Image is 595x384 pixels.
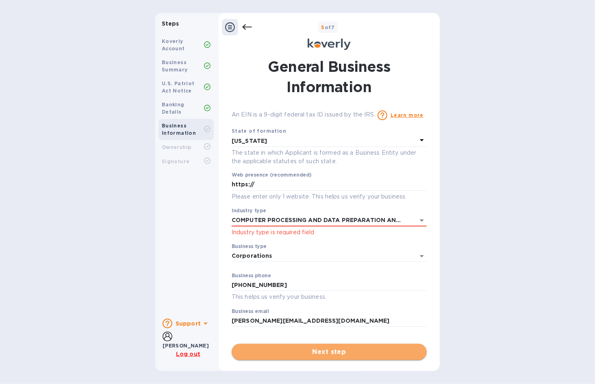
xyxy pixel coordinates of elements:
div: Corporations [232,252,272,259]
span: Next step [238,347,420,357]
b: State of formation [232,128,286,134]
p: This helps us verify your business. [232,292,427,302]
label: Business phone [232,273,271,278]
b: Banking Details [162,101,185,115]
label: Industry type [232,208,266,213]
p: Industry type is required field [232,228,427,237]
input: Enter email [232,315,427,327]
b: Signature [162,158,190,164]
p: An EIN is a 9-digit federal tax ID issued by the IRS. [232,110,376,119]
label: Web presence (recommended) [232,173,311,178]
button: Open [416,215,428,226]
label: Business email [232,309,269,314]
b: [US_STATE] [232,138,267,144]
b: Business Information [162,123,196,136]
h1: General Business Information [232,56,427,97]
input: Select industry type and select closest match [232,214,404,226]
button: Next step [232,344,427,360]
b: of 7 [321,24,335,30]
b: Koverly Account [162,38,185,52]
p: Please enter only 1 website. This helps us verify your business. [232,192,427,201]
p: The state in which Applicant is formed as a Business Entity under the applicable statutes of such... [232,149,427,166]
a: Learn more [391,112,423,118]
div: Corporations [232,250,427,262]
b: Ownership [162,144,191,150]
b: Business Summary [162,59,188,73]
b: Support [176,320,201,327]
b: [PERSON_NAME] [163,343,209,349]
b: Steps [162,20,179,27]
b: U.S. Patriot Act Notice [162,80,195,94]
label: Business type [232,244,267,249]
input: Enter phone [232,279,427,291]
u: Log out [176,351,200,357]
span: 5 [321,24,325,30]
